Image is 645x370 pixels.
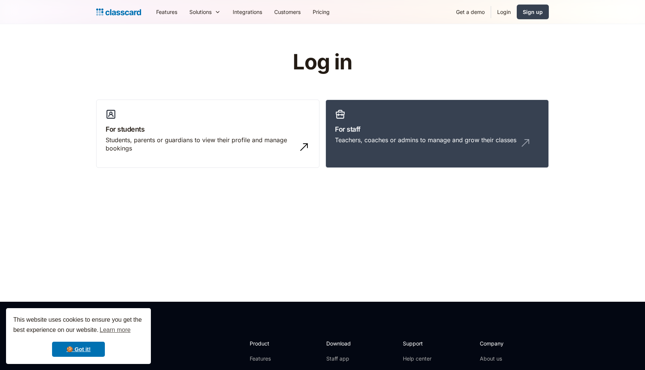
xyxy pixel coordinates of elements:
a: About us [480,355,530,362]
a: Login [491,3,517,20]
a: Get a demo [450,3,491,20]
a: For staffTeachers, coaches or admins to manage and grow their classes [326,100,549,168]
div: Students, parents or guardians to view their profile and manage bookings [106,136,295,153]
h2: Company [480,339,530,347]
h2: Product [250,339,290,347]
div: Solutions [183,3,227,20]
h2: Download [326,339,357,347]
a: Pricing [307,3,336,20]
a: Features [150,3,183,20]
a: dismiss cookie message [52,342,105,357]
a: Sign up [517,5,549,19]
a: Help center [403,355,433,362]
a: Features [250,355,290,362]
h2: Support [403,339,433,347]
a: learn more about cookies [98,324,132,336]
div: Teachers, coaches or admins to manage and grow their classes [335,136,516,144]
a: For studentsStudents, parents or guardians to view their profile and manage bookings [96,100,319,168]
h3: For staff [335,124,539,134]
a: Staff app [326,355,357,362]
div: Sign up [523,8,543,16]
div: Solutions [189,8,212,16]
div: cookieconsent [6,308,151,364]
h1: Log in [203,51,442,74]
a: home [96,7,141,17]
span: This website uses cookies to ensure you get the best experience on our website. [13,315,144,336]
a: Customers [268,3,307,20]
h3: For students [106,124,310,134]
a: Integrations [227,3,268,20]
